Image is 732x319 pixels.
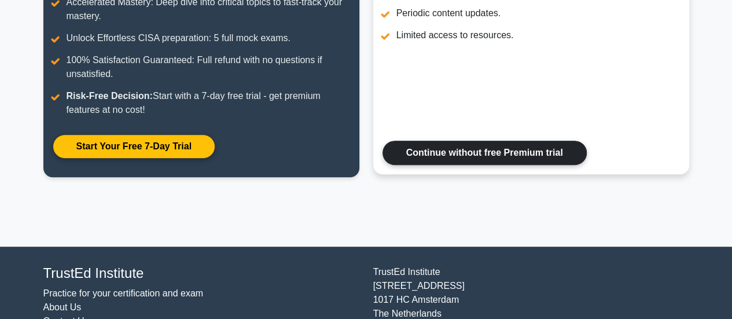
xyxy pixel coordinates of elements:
[43,265,359,282] h4: TrustEd Institute
[382,141,587,165] a: Continue without free Premium trial
[43,288,204,298] a: Practice for your certification and exam
[43,302,82,312] a: About Us
[53,134,215,159] a: Start Your Free 7-Day Trial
